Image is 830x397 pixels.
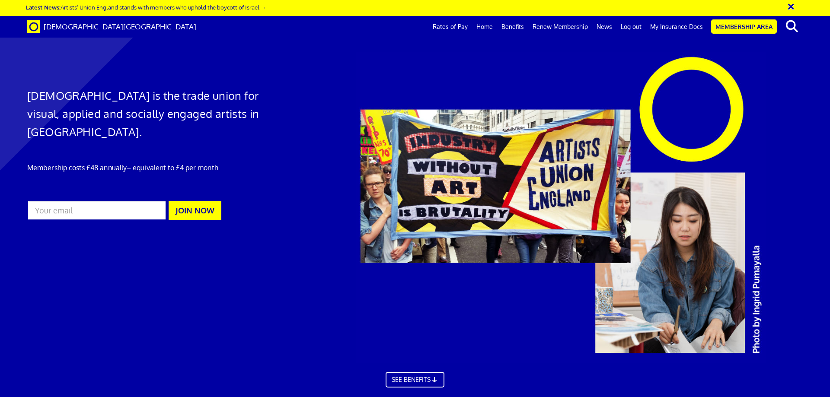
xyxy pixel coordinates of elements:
span: [DEMOGRAPHIC_DATA][GEOGRAPHIC_DATA] [44,22,196,31]
a: Latest News:Artists’ Union England stands with members who uphold the boycott of Israel → [26,3,266,11]
a: Renew Membership [528,16,592,38]
a: Log out [616,16,646,38]
a: News [592,16,616,38]
p: Membership costs £48 annually – equivalent to £4 per month. [27,162,277,173]
button: JOIN NOW [169,201,221,220]
input: Your email [27,200,166,220]
a: My Insurance Docs [646,16,707,38]
strong: Latest News: [26,3,61,11]
h1: [DEMOGRAPHIC_DATA] is the trade union for visual, applied and socially engaged artists in [GEOGRA... [27,86,277,141]
a: Home [472,16,497,38]
button: search [779,17,805,35]
a: Benefits [497,16,528,38]
a: Brand [DEMOGRAPHIC_DATA][GEOGRAPHIC_DATA] [21,16,203,38]
a: Rates of Pay [428,16,472,38]
a: SEE BENEFITS [386,372,444,387]
a: Membership Area [711,19,777,34]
